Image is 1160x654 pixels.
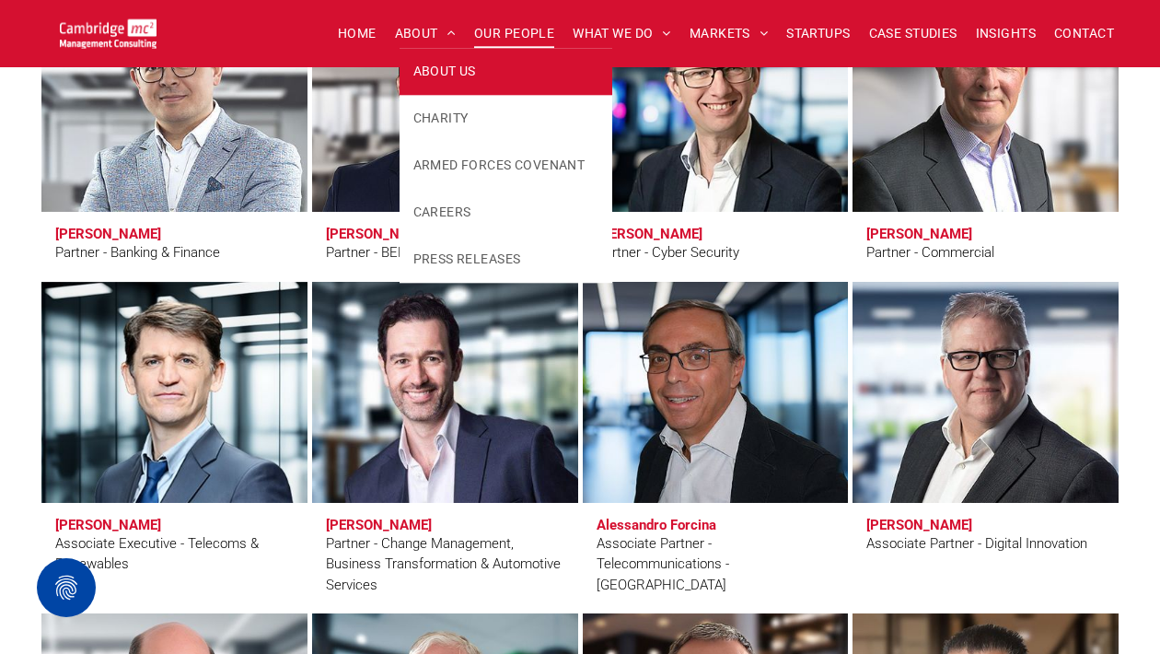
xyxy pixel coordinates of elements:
a: PRESS RELEASES [400,236,613,283]
span: ABOUT [395,19,457,48]
a: OUR PEOPLE [465,19,563,48]
a: CAREERS [400,189,613,236]
a: Mike Hodgson | Associate Partner - Digital Innovation [853,282,1119,503]
a: ABOUT [386,19,466,48]
a: Alessandro Forcina | Cambridge Management Consulting [583,282,849,503]
div: Associate Executive - Telecoms & Renewables [55,533,294,575]
a: CHARITY [400,95,613,142]
span: ARMED FORCES COVENANT [413,156,586,175]
a: Daniel Fitzsimmons | Partner - Change Management [312,282,578,503]
h3: [PERSON_NAME] [55,517,161,533]
h3: [PERSON_NAME] [326,517,432,533]
span: CAREERS [413,203,471,222]
a: STARTUPS [777,19,859,48]
a: INSIGHTS [967,19,1045,48]
a: MARKETS [680,19,777,48]
div: Partner - Cyber Security [597,242,739,263]
a: ARMED FORCES COVENANT [400,142,613,189]
a: HOME [329,19,386,48]
a: CASE STUDIES [860,19,967,48]
div: Associate Partner - Digital Innovation [866,533,1087,555]
div: Partner - Commercial [866,242,994,263]
h3: [PERSON_NAME] [597,226,702,242]
h3: [PERSON_NAME] [326,226,432,242]
h3: Alessandro Forcina [597,517,720,533]
h3: [PERSON_NAME] [55,226,161,242]
div: Partner - Banking & Finance [55,242,220,263]
span: CHARITY [413,109,469,128]
a: WHAT WE DO [563,19,680,48]
a: John Edwards | Associate Executive - Telecoms & Renewables [41,282,307,503]
a: Your Business Transformed | Cambridge Management Consulting [60,21,157,41]
h3: [PERSON_NAME] [866,517,972,533]
img: Go to Homepage [60,18,157,49]
span: ABOUT US [413,62,476,81]
div: Partner - BENELUX & DACH [326,242,493,263]
h3: [PERSON_NAME] [866,226,972,242]
span: PRESS RELEASES [413,250,521,269]
a: ABOUT US [400,48,613,95]
div: Associate Partner - Telecommunications - [GEOGRAPHIC_DATA] [597,533,835,596]
div: Partner - Change Management, Business Transformation & Automotive Services [326,533,564,596]
a: CONTACT [1045,19,1123,48]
